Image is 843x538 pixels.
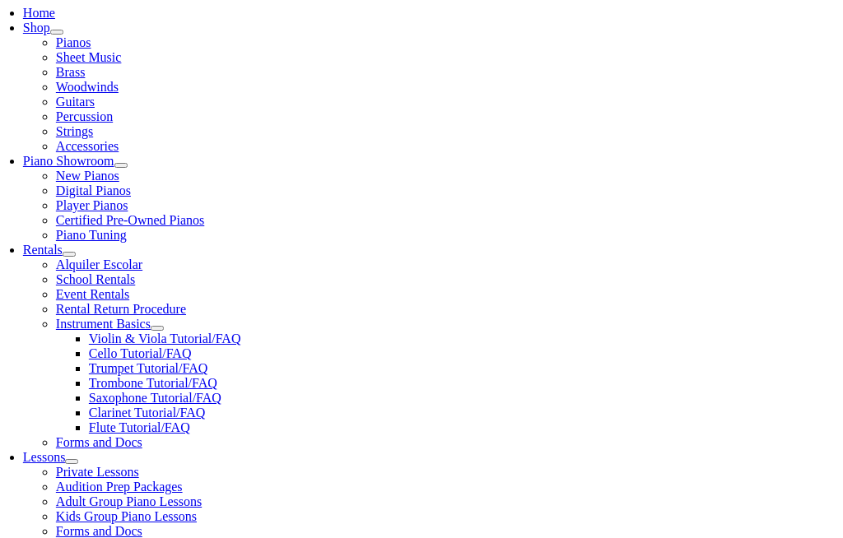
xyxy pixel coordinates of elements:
a: Shop [23,21,50,35]
a: Event Rentals [56,287,129,301]
button: Open submenu of Rentals [63,252,76,257]
a: Forms and Docs [56,524,142,538]
a: Trombone Tutorial/FAQ [89,376,217,390]
a: Kids Group Piano Lessons [56,509,197,523]
a: Violin & Viola Tutorial/FAQ [89,332,241,346]
button: Open submenu of Lessons [65,459,78,464]
a: Woodwinds [56,80,119,94]
a: Piano Tuning [56,228,127,242]
a: Certified Pre-Owned Pianos [56,213,204,227]
a: Rental Return Procedure [56,302,186,316]
a: Strings [56,124,93,138]
a: Pianos [56,35,91,49]
a: Lessons [23,450,66,464]
a: Instrument Basics [56,317,151,331]
a: School Rentals [56,272,135,286]
a: Adult Group Piano Lessons [56,494,202,508]
a: Sheet Music [56,50,122,64]
a: Accessories [56,139,119,153]
a: Forms and Docs [56,435,142,449]
button: Open submenu of Shop [50,30,63,35]
a: Player Pianos [56,198,128,212]
a: Piano Showroom [23,154,114,168]
a: New Pianos [56,169,119,183]
a: Flute Tutorial/FAQ [89,420,190,434]
a: Percussion [56,109,113,123]
a: Guitars [56,95,95,109]
a: Digital Pianos [56,183,131,197]
a: Home [23,6,55,20]
button: Open submenu of Instrument Basics [151,326,164,331]
a: Rentals [23,243,63,257]
button: Open submenu of Piano Showroom [114,163,128,168]
a: Private Lessons [56,465,139,479]
a: Trumpet Tutorial/FAQ [89,361,207,375]
a: Clarinet Tutorial/FAQ [89,406,206,420]
a: Alquiler Escolar [56,257,142,271]
a: Cello Tutorial/FAQ [89,346,192,360]
a: Audition Prep Packages [56,480,183,494]
a: Saxophone Tutorial/FAQ [89,391,221,405]
a: Brass [56,65,86,79]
